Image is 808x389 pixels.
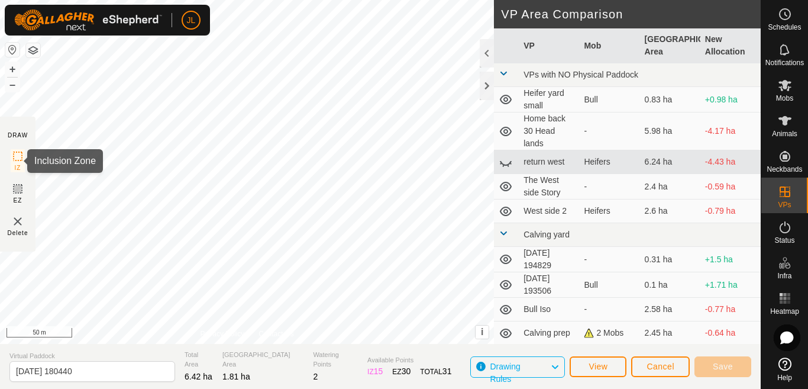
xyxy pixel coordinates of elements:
td: [DATE] 193506 [519,272,579,298]
span: Delete [8,229,28,237]
td: 0.31 ha [640,247,700,272]
th: Mob [579,28,639,63]
td: Bull Iso [519,298,579,322]
img: VP [11,214,25,229]
span: [GEOGRAPHIC_DATA] Area [222,350,303,369]
td: -0.64 ha [700,322,761,345]
div: Bull [584,94,635,106]
td: -4.17 ha [700,112,761,150]
td: -0.77 ha [700,298,761,322]
div: EZ [392,365,411,378]
button: – [5,78,20,92]
th: [GEOGRAPHIC_DATA] Area [640,28,700,63]
span: Drawing Rules [490,362,520,384]
td: Home back 30 Head lands [519,112,579,150]
span: 2 [313,372,318,381]
div: DRAW [8,131,28,140]
td: 2.6 ha [640,200,700,223]
span: 30 [402,367,411,376]
span: 6.42 ha [185,372,212,381]
img: Gallagher Logo [14,9,162,31]
td: West side 2 [519,200,579,223]
div: - [584,125,635,137]
button: View [570,356,626,377]
td: -0.79 ha [700,200,761,223]
div: Heifers [584,205,635,217]
td: Heifer yard small [519,87,579,112]
td: +1.71 ha [700,272,761,298]
div: IZ [367,365,383,378]
h2: VP Area Comparison [501,7,761,21]
span: JL [187,14,196,27]
span: Virtual Paddock [9,351,175,361]
th: VP [519,28,579,63]
span: Save [713,362,733,371]
td: -0.59 ha [700,174,761,200]
a: Privacy Policy [201,329,245,339]
span: Notifications [765,59,804,66]
span: Cancel [647,362,674,371]
td: -4.43 ha [700,150,761,174]
td: The West side Story [519,174,579,200]
button: Map Layers [26,43,40,57]
span: Status [774,237,794,244]
span: Total Area [185,350,213,369]
button: + [5,62,20,76]
button: i [476,326,489,339]
span: View [589,362,607,371]
td: [DATE] 194829 [519,247,579,272]
td: 2.4 ha [640,174,700,200]
th: New Allocation [700,28,761,63]
td: 2.45 ha [640,322,700,345]
a: Help [761,353,808,386]
span: VPs with NO Physical Paddock [523,70,638,79]
div: - [584,181,635,193]
div: - [584,253,635,266]
td: 0.83 ha [640,87,700,112]
td: +0.98 ha [700,87,761,112]
div: Bull [584,279,635,291]
button: Reset Map [5,43,20,57]
span: Animals [772,130,797,137]
span: Help [777,374,792,381]
span: Infra [777,272,791,279]
td: 5.98 ha [640,112,700,150]
button: Save [694,356,751,377]
span: Heatmap [770,308,799,315]
td: 6.24 ha [640,150,700,174]
span: 1.81 ha [222,372,250,381]
td: Calving prep [519,322,579,345]
span: Calving yard [523,230,570,239]
span: Schedules [768,24,801,31]
td: +1.5 ha [700,247,761,272]
span: Mobs [776,95,793,102]
button: Cancel [631,356,690,377]
span: Available Points [367,355,451,365]
span: i [481,327,483,337]
span: VPs [778,201,791,208]
td: return west [519,150,579,174]
td: 2.58 ha [640,298,700,322]
span: Neckbands [767,166,802,173]
div: - [584,303,635,316]
div: TOTAL [420,365,451,378]
a: Contact Us [258,329,293,339]
span: EZ [14,196,22,205]
td: 0.1 ha [640,272,700,298]
div: Heifers [584,156,635,168]
span: 31 [442,367,452,376]
span: IZ [15,163,21,172]
span: 15 [374,367,383,376]
span: Watering Points [313,350,358,369]
div: 2 Mobs [584,327,635,339]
